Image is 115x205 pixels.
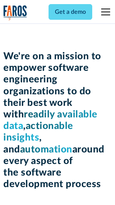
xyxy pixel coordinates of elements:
h1: We're on a mission to empower software engineering organizations to do their best work with , , a... [3,51,112,190]
a: Get a demo [49,4,92,20]
img: Logo of the analytics and reporting company Faros. [3,5,27,20]
span: automation [20,145,72,154]
span: actionable insights [3,121,73,142]
span: readily available data [3,110,97,131]
div: menu [97,3,112,21]
a: home [3,5,27,20]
